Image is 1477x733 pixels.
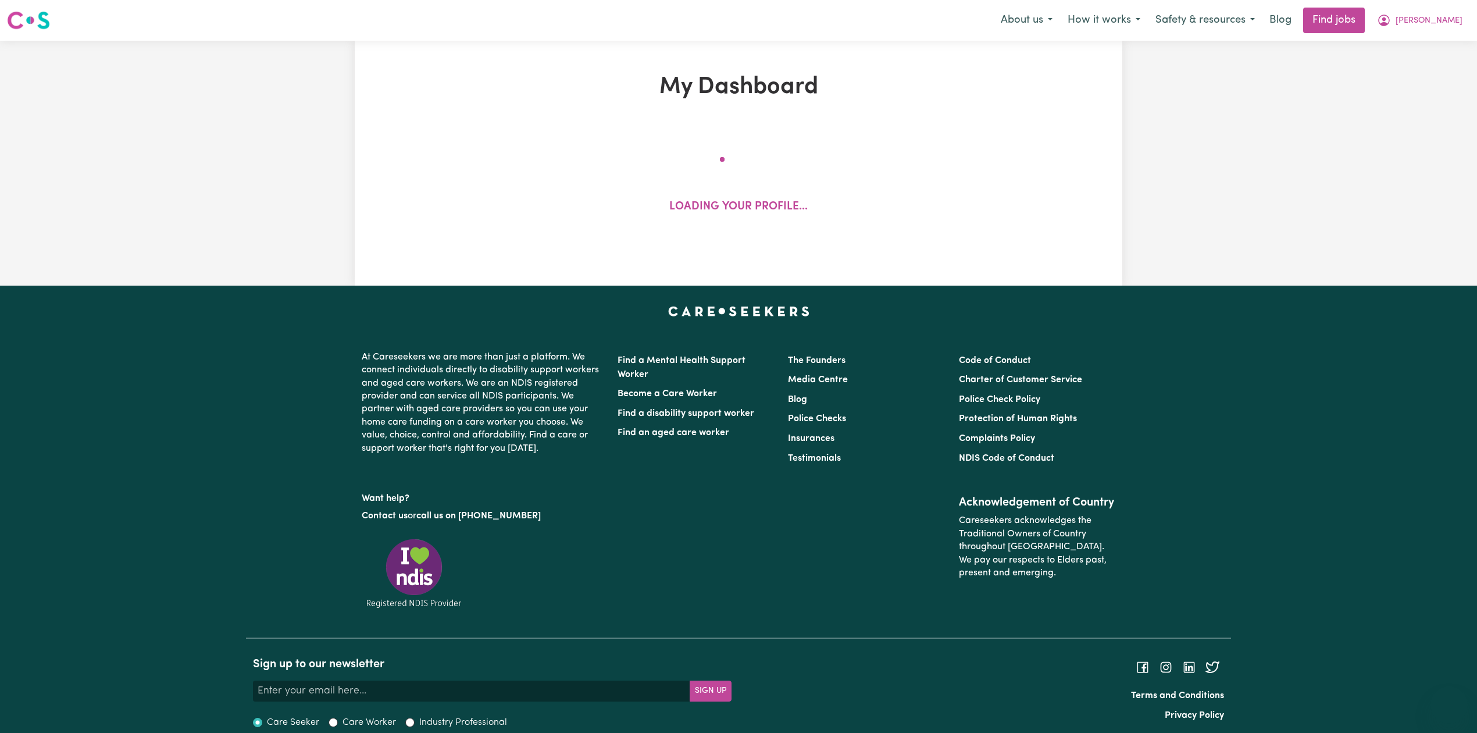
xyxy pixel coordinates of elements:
a: Follow Careseekers on Facebook [1136,663,1150,672]
button: Subscribe [690,681,732,702]
a: Find an aged care worker [618,428,729,437]
h2: Acknowledgement of Country [959,496,1115,510]
a: Follow Careseekers on Twitter [1205,663,1219,672]
p: Loading your profile... [669,199,808,216]
button: About us [993,8,1060,33]
a: Testimonials [788,454,841,463]
a: The Founders [788,356,845,365]
a: Police Check Policy [959,395,1040,404]
a: Charter of Customer Service [959,375,1082,385]
a: Protection of Human Rights [959,414,1077,424]
p: or [362,505,604,527]
img: Careseekers logo [7,10,50,31]
a: Find a disability support worker [618,409,754,418]
a: Find jobs [1303,8,1365,33]
input: Enter your email here... [253,681,690,702]
h1: My Dashboard [490,73,987,101]
label: Industry Professional [419,716,507,730]
a: Privacy Policy [1165,711,1224,720]
a: Find a Mental Health Support Worker [618,356,745,379]
label: Care Seeker [267,716,319,730]
a: Follow Careseekers on LinkedIn [1182,663,1196,672]
button: Safety & resources [1148,8,1262,33]
span: [PERSON_NAME] [1396,15,1462,27]
a: Insurances [788,434,834,443]
p: At Careseekers we are more than just a platform. We connect individuals directly to disability su... [362,346,604,460]
a: Terms and Conditions [1131,691,1224,700]
a: Complaints Policy [959,434,1035,443]
a: Follow Careseekers on Instagram [1159,663,1173,672]
a: Blog [1262,8,1298,33]
h2: Sign up to our newsletter [253,657,732,671]
a: Police Checks [788,414,846,424]
a: Careseekers logo [7,7,50,34]
a: call us on [PHONE_NUMBER] [416,511,541,521]
a: Blog [788,395,807,404]
a: Contact us [362,511,408,521]
a: Become a Care Worker [618,389,717,398]
iframe: Button to launch messaging window [1430,686,1468,724]
label: Care Worker [343,716,396,730]
a: Careseekers home page [668,307,809,316]
a: Code of Conduct [959,356,1031,365]
button: How it works [1060,8,1148,33]
img: Registered NDIS provider [362,537,466,610]
button: My Account [1369,8,1470,33]
a: Media Centre [788,375,848,385]
p: Careseekers acknowledges the Traditional Owners of Country throughout [GEOGRAPHIC_DATA]. We pay o... [959,510,1115,584]
a: NDIS Code of Conduct [959,454,1054,463]
p: Want help? [362,488,604,505]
